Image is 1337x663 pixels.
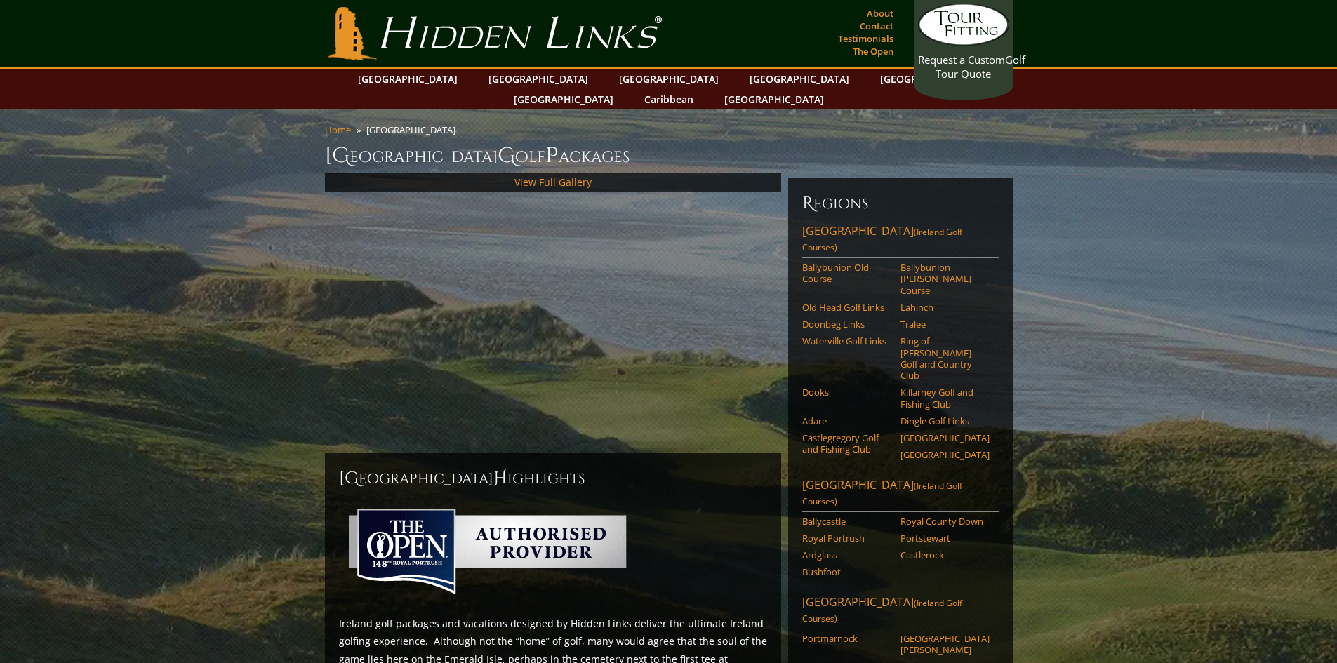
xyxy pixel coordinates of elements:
h6: Regions [802,192,999,215]
a: Portmarnock [802,633,891,644]
a: Ballybunion [PERSON_NAME] Course [900,262,990,296]
h2: [GEOGRAPHIC_DATA] ighlights [339,467,767,490]
a: [GEOGRAPHIC_DATA] [900,449,990,460]
li: [GEOGRAPHIC_DATA] [366,123,461,136]
a: Castlerock [900,549,990,561]
a: The Open [849,41,897,61]
span: H [493,467,507,490]
a: Lahinch [900,302,990,313]
a: [GEOGRAPHIC_DATA] [717,89,831,109]
a: Dooks [802,387,891,398]
a: Royal County Down [900,516,990,527]
a: [GEOGRAPHIC_DATA] [507,89,620,109]
a: Ardglass [802,549,891,561]
a: Portstewart [900,533,990,544]
a: [GEOGRAPHIC_DATA][PERSON_NAME] [900,633,990,656]
a: About [863,4,897,23]
a: [GEOGRAPHIC_DATA](Ireland Golf Courses) [802,223,999,258]
a: Waterville Golf Links [802,335,891,347]
span: (Ireland Golf Courses) [802,226,962,253]
a: Castlegregory Golf and Fishing Club [802,432,891,455]
a: [GEOGRAPHIC_DATA] [873,69,987,89]
a: Bushfoot [802,566,891,577]
a: Testimonials [834,29,897,48]
a: Ring of [PERSON_NAME] Golf and Country Club [900,335,990,381]
h1: [GEOGRAPHIC_DATA] olf ackages [325,142,1013,170]
a: Royal Portrush [802,533,891,544]
a: [GEOGRAPHIC_DATA] [481,69,595,89]
a: [GEOGRAPHIC_DATA](Ireland Golf Courses) [802,477,999,512]
a: Old Head Golf Links [802,302,891,313]
span: G [498,142,515,170]
span: (Ireland Golf Courses) [802,597,962,624]
a: Ballycastle [802,516,891,527]
a: Adare [802,415,891,427]
a: Contact [856,16,897,36]
a: Request a CustomGolf Tour Quote [918,4,1009,81]
a: [GEOGRAPHIC_DATA] [743,69,856,89]
span: (Ireland Golf Courses) [802,480,962,507]
a: View Full Gallery [514,175,592,189]
a: Ballybunion Old Course [802,262,891,285]
a: Dingle Golf Links [900,415,990,427]
a: Caribbean [637,89,700,109]
a: Home [325,123,351,136]
a: Killarney Golf and Fishing Club [900,387,990,410]
a: Doonbeg Links [802,319,891,330]
a: [GEOGRAPHIC_DATA] [351,69,465,89]
span: Request a Custom [918,53,1005,67]
a: [GEOGRAPHIC_DATA] [612,69,726,89]
a: Tralee [900,319,990,330]
a: [GEOGRAPHIC_DATA](Ireland Golf Courses) [802,594,999,629]
a: [GEOGRAPHIC_DATA] [900,432,990,443]
span: P [545,142,559,170]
